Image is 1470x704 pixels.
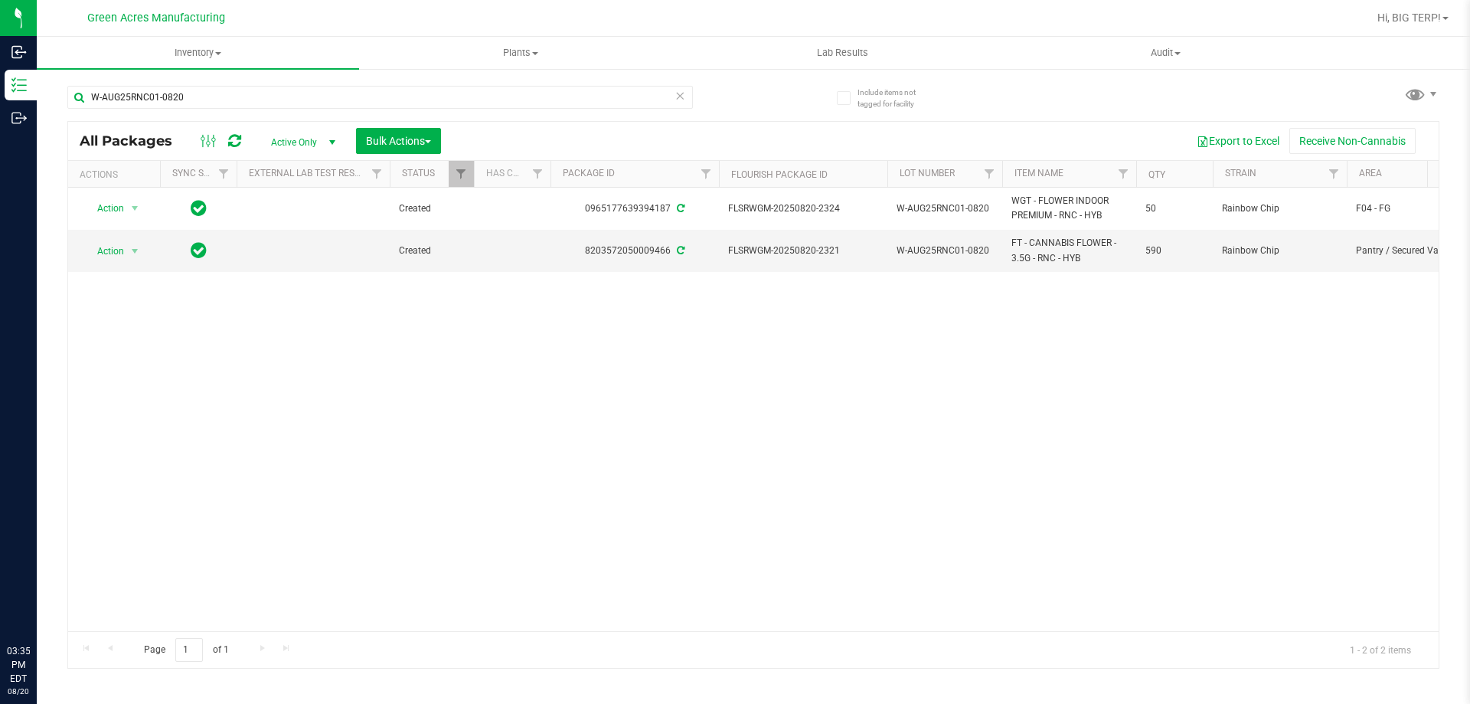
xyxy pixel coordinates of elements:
span: Sync from Compliance System [675,245,684,256]
a: Filter [364,161,390,187]
a: Lab Results [681,37,1004,69]
p: 03:35 PM EDT [7,644,30,686]
a: Inventory [37,37,359,69]
span: In Sync [191,198,207,219]
a: Filter [1111,161,1136,187]
p: 08/20 [7,686,30,697]
span: Page of 1 [131,638,241,662]
button: Receive Non-Cannabis [1289,128,1416,154]
div: 8203572050009466 [548,244,721,258]
a: External Lab Test Result [249,168,369,178]
span: F04 - FG [1356,201,1452,216]
a: Plants [359,37,681,69]
span: Lab Results [796,46,889,60]
span: W-AUG25RNC01-0820 [897,201,993,216]
inline-svg: Inventory [11,77,27,93]
span: Action [83,198,125,219]
inline-svg: Inbound [11,44,27,60]
span: FT - CANNABIS FLOWER - 3.5G - RNC - HYB [1011,236,1127,265]
span: select [126,241,145,262]
th: Has COA [474,161,550,188]
span: 50 [1145,201,1204,216]
a: Qty [1148,169,1165,180]
span: Bulk Actions [366,135,431,147]
span: Audit [1005,46,1326,60]
a: Filter [694,161,719,187]
span: Created [399,244,465,258]
inline-svg: Outbound [11,110,27,126]
a: Lot Number [900,168,955,178]
a: Filter [211,161,237,187]
span: Created [399,201,465,216]
div: Actions [80,169,154,180]
span: select [126,198,145,219]
a: Area [1359,168,1382,178]
span: Rainbow Chip [1222,244,1338,258]
a: Sync Status [172,168,231,178]
span: Plants [360,46,681,60]
span: FLSRWGM-20250820-2321 [728,244,878,258]
button: Bulk Actions [356,128,441,154]
div: 0965177639394187 [548,201,721,216]
span: 590 [1145,244,1204,258]
span: Pantry / Secured Vault [1356,244,1452,258]
span: Rainbow Chip [1222,201,1338,216]
a: Filter [525,161,550,187]
span: 1 - 2 of 2 items [1338,638,1423,661]
span: W-AUG25RNC01-0820 [897,244,993,258]
input: 1 [175,638,203,662]
span: Include items not tagged for facility [857,87,934,110]
span: Hi, BIG TERP! [1377,11,1441,24]
a: Flourish Package ID [731,169,828,180]
span: FLSRWGM-20250820-2324 [728,201,878,216]
span: Inventory [37,46,359,60]
span: Action [83,241,125,262]
span: WGT - FLOWER INDOOR PREMIUM - RNC - HYB [1011,194,1127,223]
a: Filter [1321,161,1347,187]
button: Export to Excel [1187,128,1289,154]
iframe: Resource center [15,581,61,627]
a: Package ID [563,168,615,178]
span: In Sync [191,240,207,261]
a: Filter [977,161,1002,187]
a: Audit [1004,37,1327,69]
span: Sync from Compliance System [675,203,684,214]
input: Search Package ID, Item Name, SKU, Lot or Part Number... [67,86,693,109]
a: Strain [1225,168,1256,178]
span: Green Acres Manufacturing [87,11,225,25]
a: Item Name [1014,168,1063,178]
a: Status [402,168,435,178]
span: Clear [675,86,685,106]
span: All Packages [80,133,188,149]
a: Filter [449,161,474,187]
